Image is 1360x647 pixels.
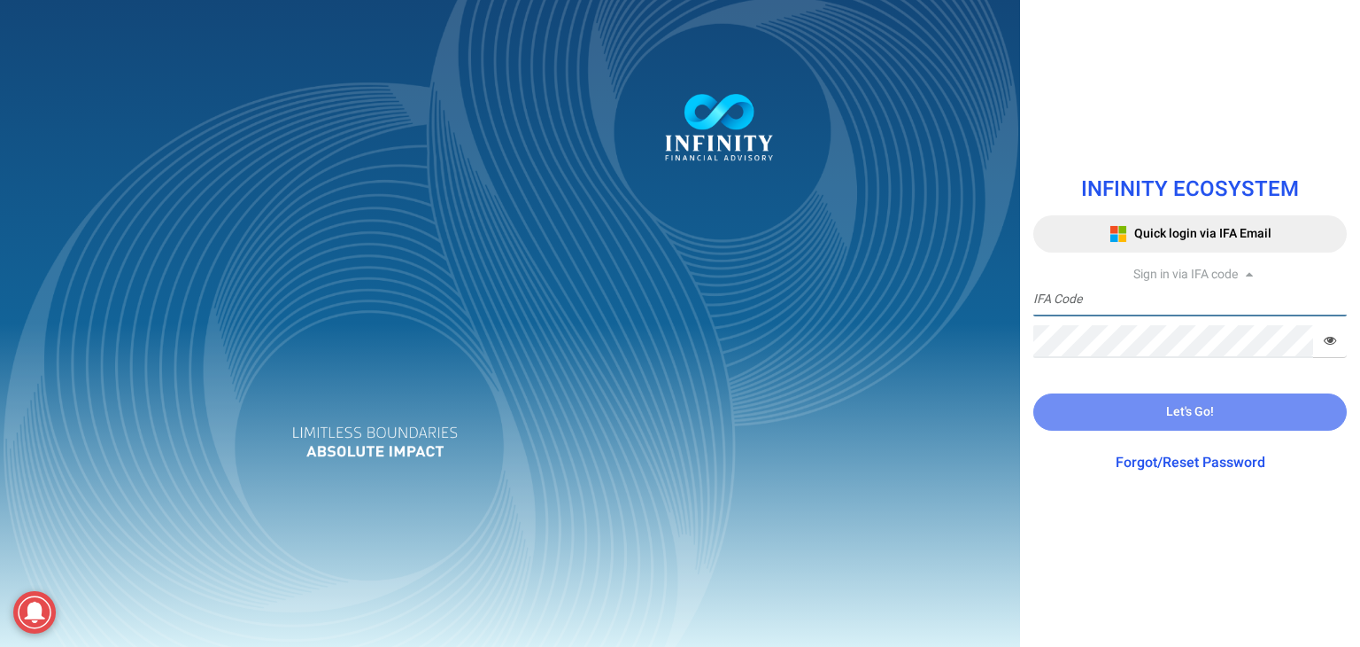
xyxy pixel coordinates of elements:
[1033,215,1347,253] button: Quick login via IFA Email
[1033,394,1347,431] button: Let's Go!
[1033,266,1347,284] div: Sign in via IFA code
[1116,452,1265,473] a: Forgot/Reset Password
[1033,178,1347,201] h1: INFINITY ECOSYSTEM
[1033,284,1347,316] input: IFA Code
[1166,402,1214,421] span: Let's Go!
[1133,265,1238,284] span: Sign in via IFA code
[1134,224,1271,243] span: Quick login via IFA Email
